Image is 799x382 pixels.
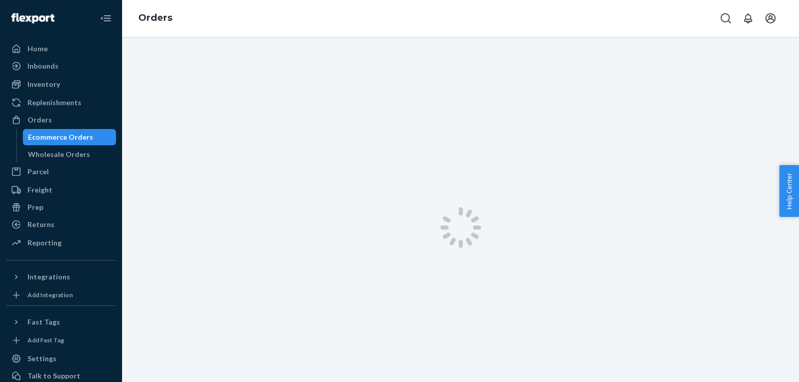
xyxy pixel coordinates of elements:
[27,219,54,230] div: Returns
[23,129,116,145] a: Ecommerce Orders
[6,94,116,111] a: Replenishments
[6,58,116,74] a: Inbounds
[27,115,52,125] div: Orders
[6,235,116,251] a: Reporting
[6,112,116,128] a: Orders
[6,269,116,285] button: Integrations
[138,12,172,23] a: Orders
[27,98,81,108] div: Replenishments
[27,44,48,54] div: Home
[130,4,181,33] ol: breadcrumbs
[6,182,116,198] a: Freight
[27,336,64,344] div: Add Fast Tag
[27,291,73,299] div: Add Integration
[6,216,116,233] a: Returns
[27,167,49,177] div: Parcel
[779,165,799,217] button: Help Center
[6,334,116,346] a: Add Fast Tag
[27,272,70,282] div: Integrations
[27,317,60,327] div: Fast Tags
[27,202,43,212] div: Prep
[6,41,116,57] a: Home
[6,76,116,92] a: Inventory
[6,314,116,330] button: Fast Tags
[716,8,736,28] button: Open Search Box
[6,351,116,367] a: Settings
[27,354,56,364] div: Settings
[28,132,93,142] div: Ecommerce Orders
[96,8,116,28] button: Close Navigation
[28,149,90,160] div: Wholesale Orders
[23,146,116,163] a: Wholesale Orders
[738,8,758,28] button: Open notifications
[27,61,58,71] div: Inbounds
[11,13,54,23] img: Flexport logo
[27,185,52,195] div: Freight
[27,79,60,89] div: Inventory
[6,289,116,301] a: Add Integration
[760,8,781,28] button: Open account menu
[6,164,116,180] a: Parcel
[27,238,62,248] div: Reporting
[6,199,116,215] a: Prep
[27,371,80,381] div: Talk to Support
